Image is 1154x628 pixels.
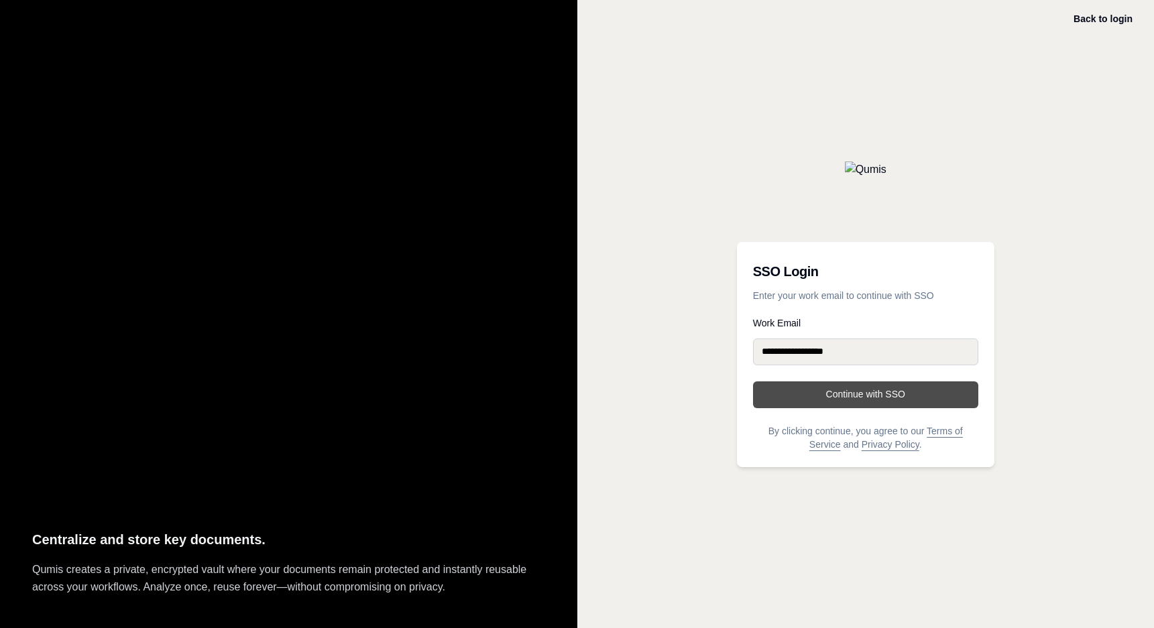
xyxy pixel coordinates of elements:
a: Terms of Service [809,426,963,450]
h3: SSO Login [753,258,978,285]
p: By clicking continue, you agree to our and . [753,424,978,451]
p: Enter your work email to continue with SSO [753,289,978,302]
img: Qumis [845,162,886,178]
p: Centralize and store key documents. [32,529,545,551]
a: Privacy Policy [862,439,919,450]
a: Back to login [1074,13,1133,24]
button: Continue with SSO [753,381,978,408]
label: Work Email [753,318,978,328]
p: Qumis creates a private, encrypted vault where your documents remain protected and instantly reus... [32,561,545,596]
